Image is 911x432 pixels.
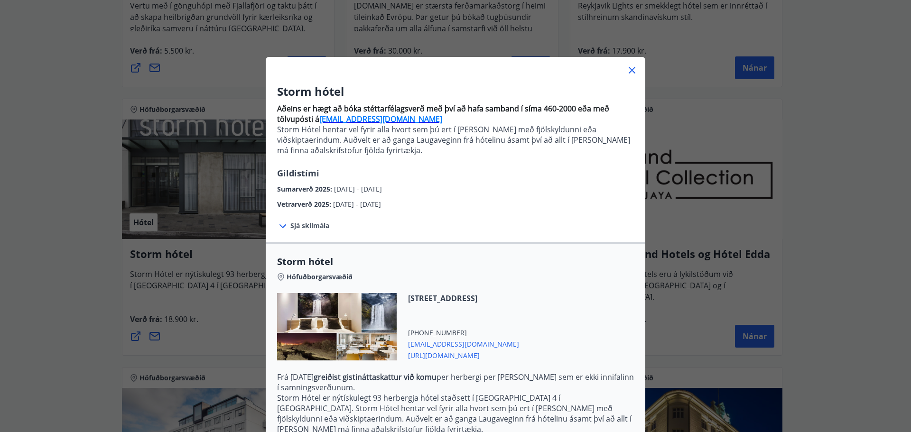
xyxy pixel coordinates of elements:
span: [DATE] - [DATE] [334,184,382,193]
span: [URL][DOMAIN_NAME] [408,349,519,360]
span: [STREET_ADDRESS] [408,293,519,303]
span: [DATE] - [DATE] [333,200,381,209]
p: Storm Hótel hentar vel fyrir alla hvort sem þú ert í [PERSON_NAME] með fjölskyldunni eða viðskipt... [277,124,634,156]
span: Vetrarverð 2025 : [277,200,333,209]
span: Höfuðborgarsvæðið [287,272,353,282]
strong: Aðeins er hægt að bóka stéttarfélagsverð með því að hafa samband í síma 460-2000 eða með tölvupós... [277,103,609,124]
span: Sumarverð 2025 : [277,184,334,193]
a: [EMAIL_ADDRESS][DOMAIN_NAME] [319,114,442,124]
span: Storm hótel [277,255,634,268]
strong: greiðist gistináttaskattur við komu [314,372,437,382]
p: Frá [DATE] per herbergi per [PERSON_NAME] sem er ekki innifalinn í samningsverðunum. [277,372,634,393]
h3: Storm hótel [277,83,634,100]
span: Gildistími [277,167,319,179]
span: [PHONE_NUMBER] [408,328,519,338]
span: [EMAIL_ADDRESS][DOMAIN_NAME] [408,338,519,349]
span: Sjá skilmála [290,221,329,230]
